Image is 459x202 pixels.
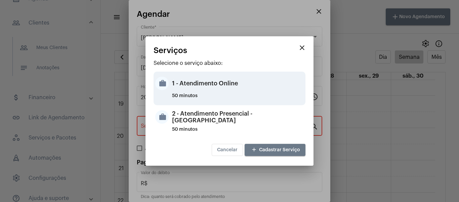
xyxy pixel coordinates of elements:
[172,127,304,137] div: 50 minutos
[155,110,169,124] mat-icon: work
[217,148,238,152] span: Cancelar
[250,146,258,155] mat-icon: add
[154,46,187,55] span: Serviços
[172,93,304,104] div: 50 minutos
[172,107,304,127] div: 2 - Atendimento Presencial - [GEOGRAPHIC_DATA]
[245,144,305,156] button: Cadastrar Serviço
[250,148,300,152] span: Cadastrar Serviço
[298,44,306,52] mat-icon: close
[154,60,305,66] p: Selecione o serviço abaixo:
[212,144,243,156] button: Cancelar
[172,73,304,93] div: 1 - Atendimento Online
[155,77,169,90] mat-icon: work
